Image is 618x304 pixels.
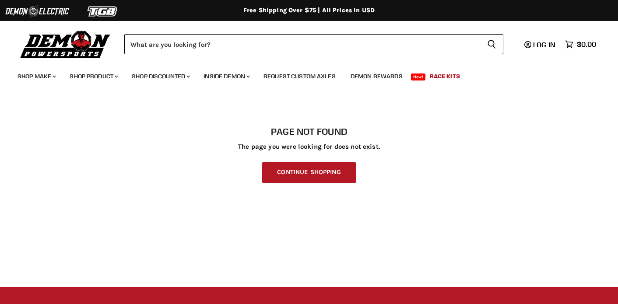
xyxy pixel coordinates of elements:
a: Request Custom Axles [257,67,342,85]
span: New! [411,73,426,80]
span: Log in [533,40,555,49]
a: Log in [520,41,561,49]
a: $0.00 [561,38,600,51]
img: TGB Logo 2 [70,3,136,20]
a: Shop Discounted [125,67,195,85]
a: Continue Shopping [262,162,356,183]
a: Demon Rewards [344,67,409,85]
span: $0.00 [577,40,596,49]
img: Demon Powersports [18,28,113,59]
p: The page you were looking for does not exist. [18,143,600,150]
form: Product [124,34,503,54]
img: Demon Electric Logo 2 [4,3,70,20]
h1: Page not found [18,126,600,137]
a: Shop Make [11,67,61,85]
input: Search [124,34,480,54]
a: Shop Product [63,67,123,85]
button: Search [480,34,503,54]
ul: Main menu [11,64,594,85]
a: Race Kits [423,67,467,85]
a: Inside Demon [197,67,255,85]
